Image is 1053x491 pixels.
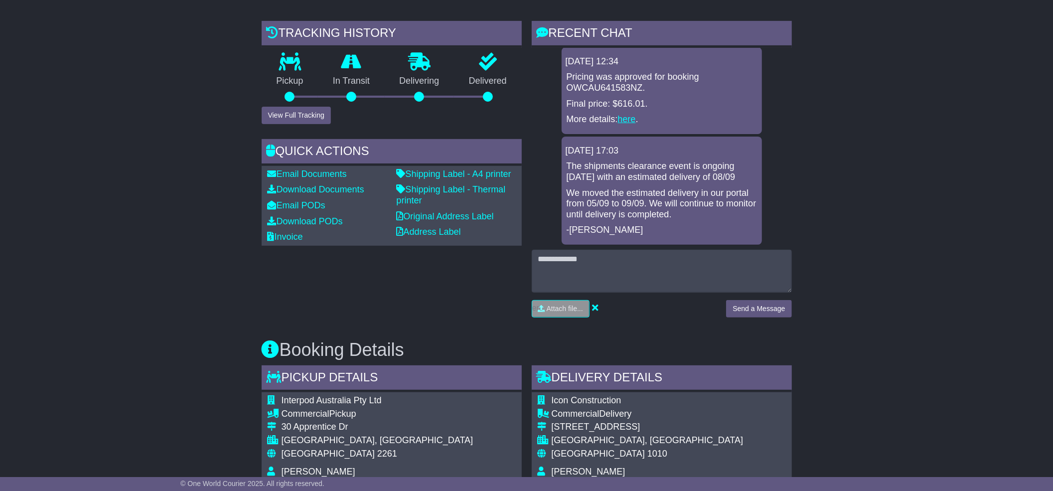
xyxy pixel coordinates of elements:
[318,76,385,87] p: In Transit
[282,449,375,459] span: [GEOGRAPHIC_DATA]
[397,169,511,179] a: Shipping Label - A4 printer
[567,161,757,182] p: The shipments clearance event is ongoing [DATE] with an estimated delivery of 08/09
[282,422,516,433] div: 30 Apprentice Dr
[262,139,522,166] div: Quick Actions
[282,435,516,446] div: [GEOGRAPHIC_DATA], [GEOGRAPHIC_DATA]
[282,409,329,419] span: Commercial
[532,21,792,48] div: RECENT CHAT
[552,467,625,477] span: [PERSON_NAME]
[262,107,331,124] button: View Full Tracking
[268,184,364,194] a: Download Documents
[532,365,792,392] div: Delivery Details
[268,232,303,242] a: Invoice
[385,76,454,87] p: Delivering
[552,395,621,405] span: Icon Construction
[567,72,757,93] p: Pricing was approved for booking OWCAU641583NZ.
[397,211,494,221] a: Original Address Label
[180,480,324,488] span: © One World Courier 2025. All rights reserved.
[268,169,347,179] a: Email Documents
[262,365,522,392] div: Pickup Details
[552,409,786,420] div: Delivery
[552,422,786,433] div: [STREET_ADDRESS]
[262,21,522,48] div: Tracking history
[566,56,758,67] div: [DATE] 12:34
[397,184,506,205] a: Shipping Label - Thermal printer
[647,449,667,459] span: 1010
[268,216,343,226] a: Download PODs
[268,200,325,210] a: Email PODs
[566,146,758,157] div: [DATE] 17:03
[397,227,461,237] a: Address Label
[262,340,792,360] h3: Booking Details
[282,409,516,420] div: Pickup
[567,188,757,220] p: We moved the estimated delivery in our portal from 05/09 to 09/09. We will continue to monitor un...
[552,449,645,459] span: [GEOGRAPHIC_DATA]
[567,114,757,125] p: More details: .
[726,300,791,318] button: Send a Message
[552,435,786,446] div: [GEOGRAPHIC_DATA], [GEOGRAPHIC_DATA]
[282,467,355,477] span: [PERSON_NAME]
[377,449,397,459] span: 2261
[552,409,600,419] span: Commercial
[618,114,636,124] a: here
[567,225,757,236] p: -[PERSON_NAME]
[262,76,318,87] p: Pickup
[567,99,757,110] p: Final price: $616.01.
[282,395,382,405] span: Interpod Australia Pty Ltd
[454,76,522,87] p: Delivered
